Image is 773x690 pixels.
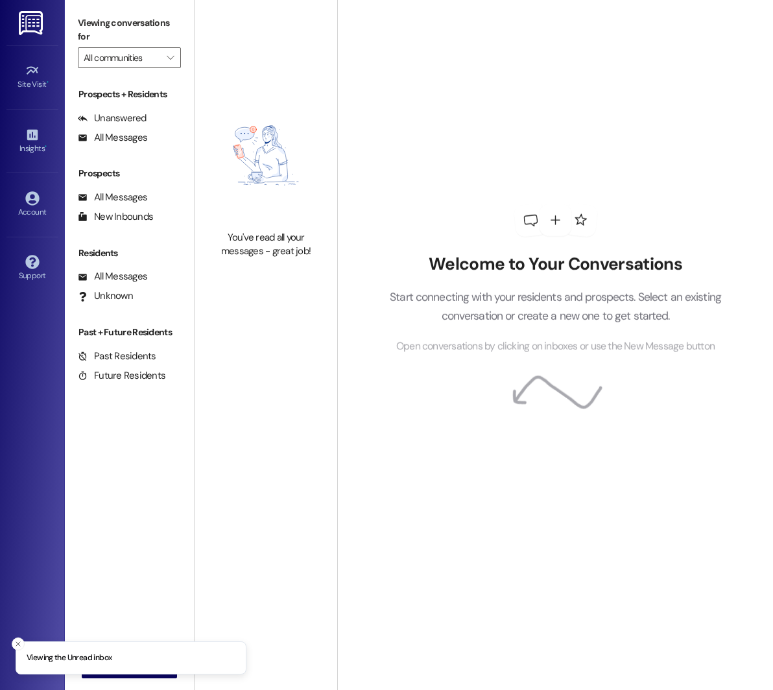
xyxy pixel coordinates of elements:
div: Unanswered [78,112,147,125]
p: Viewing the Unread inbox [27,652,112,664]
div: Prospects + Residents [65,88,194,101]
span: Open conversations by clicking on inboxes or use the New Message button [396,339,715,355]
input: All communities [84,47,160,68]
img: empty-state [209,86,323,224]
a: Account [6,187,58,222]
button: Close toast [12,637,25,650]
div: Past + Future Residents [65,326,194,339]
a: Insights • [6,124,58,159]
p: Start connecting with your residents and prospects. Select an existing conversation or create a n... [370,288,741,325]
i:  [167,53,174,63]
h2: Welcome to Your Conversations [370,254,741,274]
div: You've read all your messages - great job! [209,231,323,259]
div: All Messages [78,191,147,204]
label: Viewing conversations for [78,13,181,47]
div: Prospects [65,167,194,180]
div: Past Residents [78,350,156,363]
img: ResiDesk Logo [19,11,45,35]
a: Site Visit • [6,60,58,95]
div: All Messages [78,270,147,283]
div: Residents [65,246,194,260]
div: Unknown [78,289,133,303]
a: Support [6,251,58,286]
div: New Inbounds [78,210,153,224]
span: • [47,78,49,87]
div: All Messages [78,131,147,145]
div: Future Residents [78,369,165,383]
span: • [45,142,47,151]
